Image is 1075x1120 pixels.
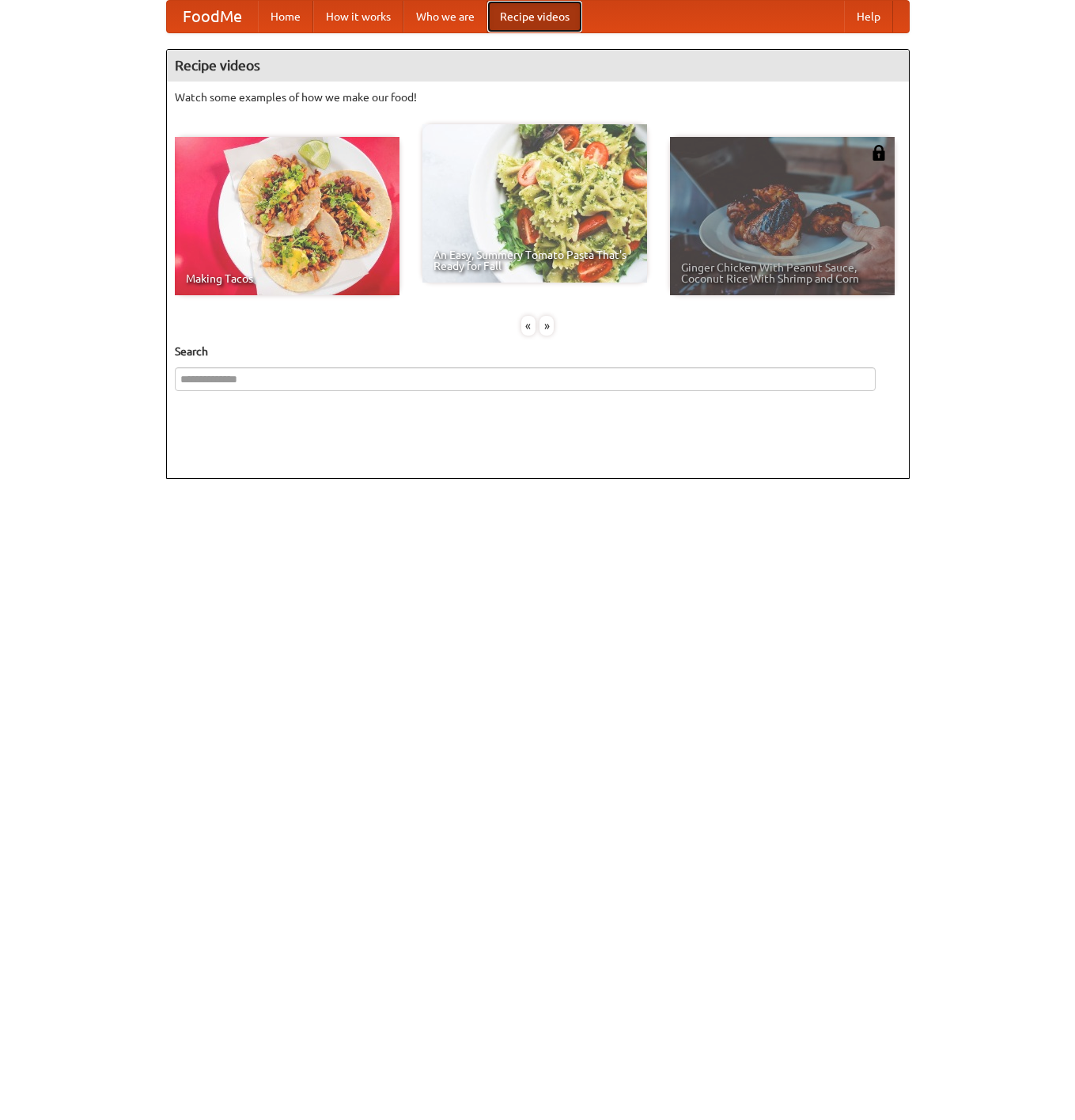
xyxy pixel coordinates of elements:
a: How it works [313,1,403,32]
img: 483408.png [871,145,887,161]
a: Who we are [403,1,487,32]
a: An Easy, Summery Tomato Pasta That's Ready for Fall [422,124,647,283]
a: Making Tacos [175,137,399,295]
h5: Search [175,344,901,359]
a: Help [844,1,893,32]
a: Home [258,1,313,32]
span: An Easy, Summery Tomato Pasta That's Ready for Fall [433,249,636,271]
div: « [521,316,536,336]
div: » [539,316,554,336]
span: Making Tacos [186,273,388,284]
h4: Recipe videos [167,50,909,82]
p: Watch some examples of how we make our food! [175,89,901,105]
a: FoodMe [167,1,258,32]
a: Recipe videos [487,1,582,32]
